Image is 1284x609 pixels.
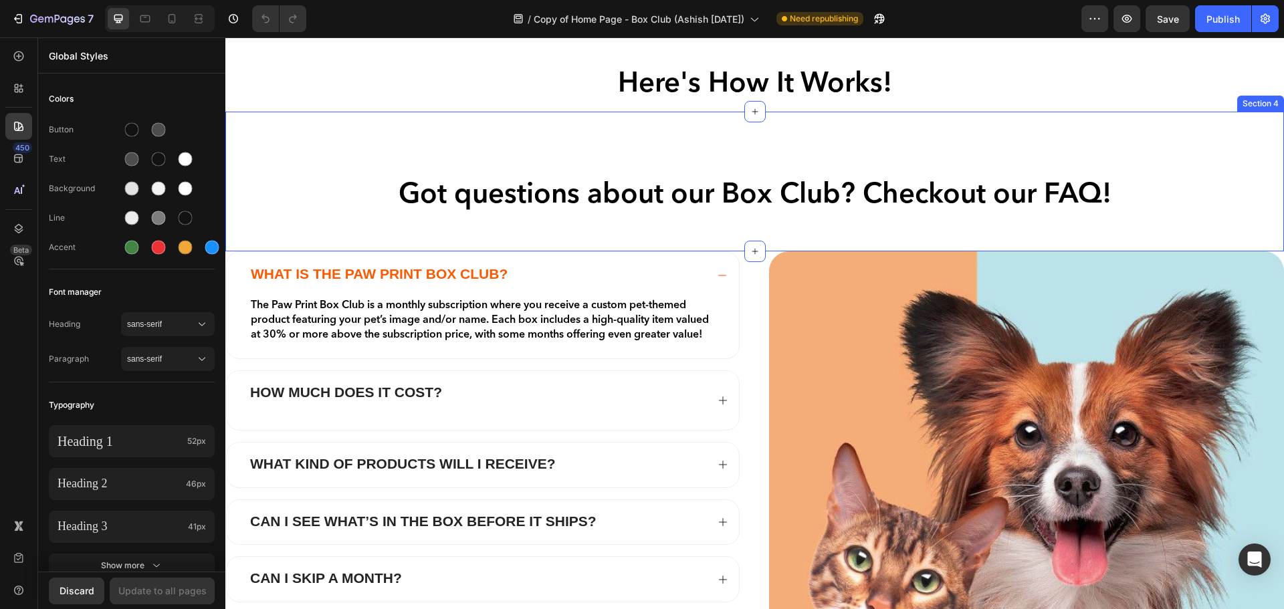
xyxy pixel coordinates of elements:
div: Beta [10,245,32,255]
p: 7 [88,11,94,27]
span: Typography [49,397,94,413]
button: Show more [49,554,215,578]
button: Discard [49,578,104,604]
div: Update to all pages [118,584,207,598]
span: sans-serif [127,318,195,330]
div: Text [49,153,121,165]
span: 52px [187,435,206,447]
span: How much does it cost? [25,347,217,362]
span: Paragraph [49,353,121,365]
div: Line [49,212,121,224]
div: Discard [60,584,94,598]
span: Can I see what’s in the box before it ships? [25,476,371,491]
div: Undo/Redo [252,5,306,32]
p: Global Styles [49,49,215,63]
span: / [528,12,531,26]
button: Save [1146,5,1190,32]
iframe: Design area [225,37,1284,609]
button: 7 [5,5,100,32]
span: Heading [49,318,121,330]
span: Copy of Home Page - Box Club (Ashish [DATE]) [534,12,744,26]
span: Colors [49,91,74,107]
span: Need republishing [790,13,858,25]
p: Heading 3 [58,519,183,534]
p: The Paw Print Box Club is a monthly subscription where you receive a custom pet-themed product fe... [25,261,488,305]
div: Background [49,182,121,195]
div: Button [49,124,121,136]
p: Heading 1 [58,433,182,450]
span: Save [1157,13,1179,25]
span: Can I skip a month? [25,533,177,548]
span: What kind of products will I receive? [25,418,330,434]
button: Update to all pages [110,578,215,604]
span: sans-serif [127,353,195,365]
button: sans-serif [121,347,215,371]
span: Font manager [49,284,102,300]
div: Open Intercom Messenger [1239,543,1271,576]
div: Show more [101,559,163,572]
button: sans-serif [121,312,215,336]
button: Publish [1195,5,1251,32]
p: Heading 2 [58,476,181,491]
div: Publish [1206,12,1240,26]
div: 450 [13,142,32,153]
span: 46px [186,478,206,490]
span: 41px [188,521,206,533]
div: Accent [49,241,121,253]
div: Section 4 [1014,60,1056,72]
span: What is The Paw Print Box Club? [25,229,282,244]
